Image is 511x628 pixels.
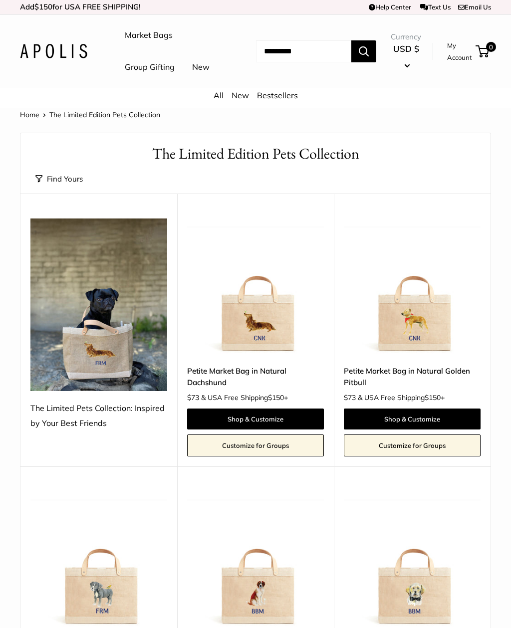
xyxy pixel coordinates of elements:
a: My Account [447,39,472,64]
a: 0 [477,45,489,57]
a: New [232,90,249,100]
span: USD $ [393,43,419,54]
a: Help Center [369,3,411,11]
a: Customize for Groups [187,434,324,456]
a: Text Us [420,3,451,11]
a: Home [20,110,39,119]
a: Group Gifting [125,60,175,75]
span: $150 [425,393,441,402]
span: $73 [344,393,356,402]
a: New [192,60,210,75]
span: 0 [486,42,496,52]
img: Petite Market Bag in Natural Dachshund [187,218,324,355]
span: $73 [187,393,199,402]
span: The Limited Edition Pets Collection [49,110,160,119]
a: Customize for Groups [344,434,481,456]
a: Shop & Customize [344,409,481,429]
img: Petite Market Bag in Natural Grey Bulldog [30,491,167,628]
button: USD $ [391,41,421,73]
span: & USA Free Shipping + [201,394,288,401]
span: $150 [268,393,284,402]
span: $150 [34,2,52,11]
a: Petite Market Bag in Natural DachshundPetite Market Bag in Natural Dachshund [187,218,324,355]
a: All [214,90,224,100]
a: Petite Market Bag in Natural Golden Pitbull [344,365,481,389]
img: Petite Market Bag in Natural Golden Pitbull [344,218,481,355]
a: Petite Market Bag in Natural St. BernardPetite Market Bag in Natural St. Bernard [187,491,324,628]
a: Petite Market Bag in Natural Dachshund [187,365,324,389]
a: Petite Market Bag in Natural Grey BulldogPetite Market Bag in Natural Grey Bulldog [30,491,167,628]
h1: The Limited Edition Pets Collection [35,143,476,165]
a: Market Bags [125,28,173,43]
span: & USA Free Shipping + [358,394,445,401]
img: Petite Market Bag in Natural St. Bernard [187,491,324,628]
button: Search [351,40,376,62]
input: Search... [256,40,351,62]
img: Petite Market Bag in Natural Yellow Lab [344,491,481,628]
button: Find Yours [35,172,83,186]
div: The Limited Pets Collection: Inspired by Your Best Friends [30,401,167,431]
a: Email Us [458,3,491,11]
a: Bestsellers [257,90,298,100]
img: The Limited Pets Collection: Inspired by Your Best Friends [30,218,167,391]
nav: Breadcrumb [20,108,160,121]
a: Shop & Customize [187,409,324,429]
a: Petite Market Bag in Natural Yellow LabPetite Market Bag in Natural Yellow Lab [344,491,481,628]
a: Petite Market Bag in Natural Golden Pitbulldescription_Side view of the Petite Market Bag [344,218,481,355]
span: Currency [391,30,421,44]
img: Apolis [20,44,87,58]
